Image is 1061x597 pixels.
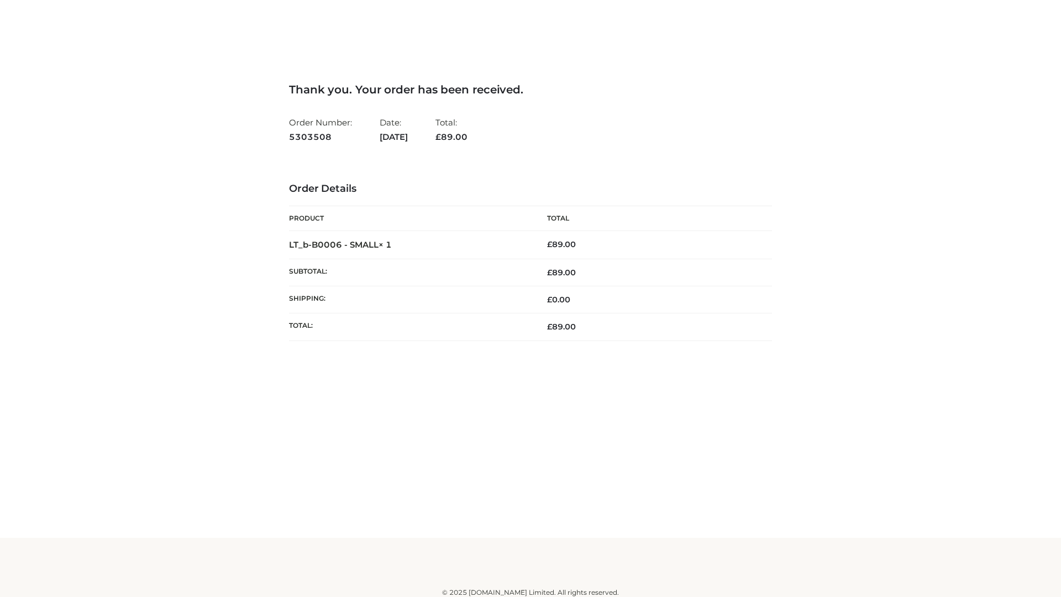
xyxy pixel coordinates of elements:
[547,322,552,332] span: £
[435,113,468,146] li: Total:
[435,132,468,142] span: 89.00
[380,130,408,144] strong: [DATE]
[547,295,552,305] span: £
[289,239,392,250] strong: LT_b-B0006 - SMALL
[289,259,530,286] th: Subtotal:
[547,295,570,305] bdi: 0.00
[530,206,772,231] th: Total
[289,130,352,144] strong: 5303508
[547,268,552,277] span: £
[289,183,772,195] h3: Order Details
[435,132,441,142] span: £
[289,83,772,96] h3: Thank you. Your order has been received.
[547,239,552,249] span: £
[289,113,352,146] li: Order Number:
[289,286,530,313] th: Shipping:
[547,239,576,249] bdi: 89.00
[380,113,408,146] li: Date:
[547,268,576,277] span: 89.00
[289,313,530,341] th: Total:
[289,206,530,231] th: Product
[379,239,392,250] strong: × 1
[547,322,576,332] span: 89.00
